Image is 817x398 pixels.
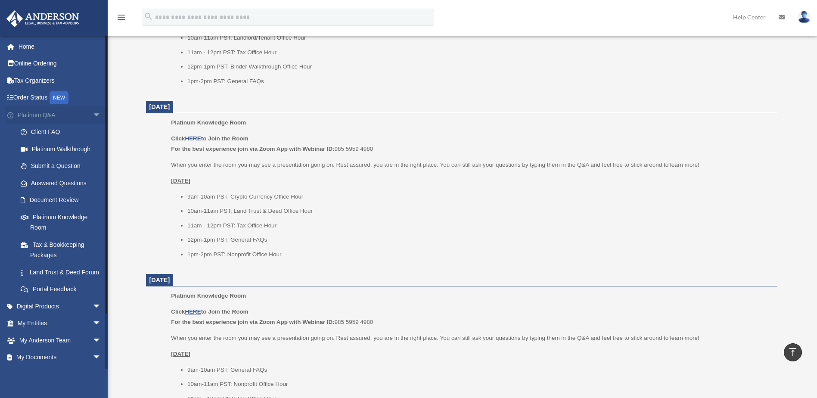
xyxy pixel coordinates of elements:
[171,307,770,327] p: 985 5959 4980
[12,264,114,281] a: Land Trust & Deed Forum
[6,72,114,89] a: Tax Organizers
[116,12,127,22] i: menu
[187,206,771,216] li: 10am-11am PST: Land Trust & Deed Office Hour
[171,119,246,126] span: Platinum Knowledge Room
[171,135,248,142] b: Click to Join the Room
[4,10,82,27] img: Anderson Advisors Platinum Portal
[788,347,798,357] i: vertical_align_top
[187,62,771,72] li: 12pm-1pm PST: Binder Walkthrough Office Hour
[12,281,114,298] a: Portal Feedback
[171,351,190,357] u: [DATE]
[12,192,114,209] a: Document Review
[6,89,114,107] a: Order StatusNEW
[171,146,334,152] b: For the best experience join via Zoom App with Webinar ID:
[171,292,246,299] span: Platinum Knowledge Room
[12,208,110,236] a: Platinum Knowledge Room
[187,379,771,389] li: 10am-11am PST: Nonprofit Office Hour
[171,308,248,315] b: Click to Join the Room
[6,332,114,349] a: My Anderson Teamarrow_drop_down
[144,12,153,21] i: search
[784,343,802,361] a: vertical_align_top
[149,103,170,110] span: [DATE]
[6,349,114,366] a: My Documentsarrow_drop_down
[187,249,771,260] li: 1pm-2pm PST: Nonprofit Office Hour
[6,55,114,72] a: Online Ordering
[93,298,110,315] span: arrow_drop_down
[187,47,771,58] li: 11am - 12pm PST: Tax Office Hour
[116,15,127,22] a: menu
[171,177,190,184] u: [DATE]
[187,33,771,43] li: 10am-11am PST: Landlord/Tenant Office Hour
[50,91,68,104] div: NEW
[171,134,770,154] p: 985 5959 4980
[12,124,114,141] a: Client FAQ
[12,140,114,158] a: Platinum Walkthrough
[6,106,114,124] a: Platinum Q&Aarrow_drop_down
[185,308,201,315] a: HERE
[6,298,114,315] a: Digital Productsarrow_drop_down
[185,135,201,142] a: HERE
[187,76,771,87] li: 1pm-2pm PST: General FAQs
[171,333,770,343] p: When you enter the room you may see a presentation going on. Rest assured, you are in the right p...
[93,106,110,124] span: arrow_drop_down
[187,365,771,375] li: 9am-10am PST: General FAQs
[93,315,110,333] span: arrow_drop_down
[187,221,771,231] li: 11am - 12pm PST: Tax Office Hour
[12,236,114,264] a: Tax & Bookkeeping Packages
[6,38,114,55] a: Home
[149,277,170,283] span: [DATE]
[187,235,771,245] li: 12pm-1pm PST: General FAQs
[12,174,114,192] a: Answered Questions
[93,332,110,349] span: arrow_drop_down
[171,319,334,325] b: For the best experience join via Zoom App with Webinar ID:
[6,315,114,332] a: My Entitiesarrow_drop_down
[12,158,114,175] a: Submit a Question
[93,349,110,367] span: arrow_drop_down
[171,160,770,170] p: When you enter the room you may see a presentation going on. Rest assured, you are in the right p...
[6,366,114,383] a: Online Learningarrow_drop_down
[187,192,771,202] li: 9am-10am PST: Crypto Currency Office Hour
[93,366,110,383] span: arrow_drop_down
[798,11,811,23] img: User Pic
